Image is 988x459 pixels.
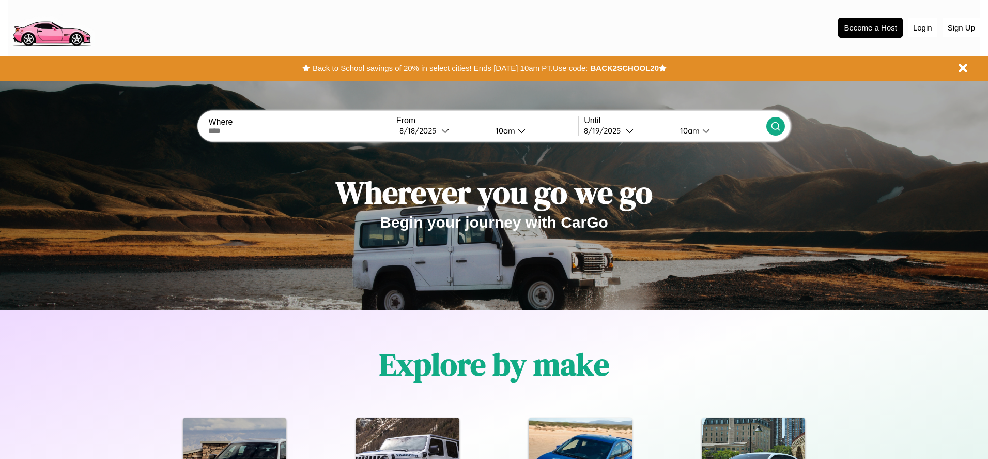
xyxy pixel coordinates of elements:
button: Sign Up [943,18,980,37]
div: 8 / 18 / 2025 [399,126,441,136]
h1: Explore by make [379,343,609,386]
button: 8/18/2025 [396,125,487,136]
b: BACK2SCHOOL20 [590,64,659,72]
button: 10am [487,125,578,136]
label: Until [584,116,766,125]
button: 10am [672,125,766,136]
button: Become a Host [838,18,903,38]
button: Login [908,18,937,37]
label: From [396,116,578,125]
div: 10am [490,126,518,136]
label: Where [208,117,390,127]
img: logo [8,5,95,49]
div: 8 / 19 / 2025 [584,126,626,136]
div: 10am [675,126,702,136]
button: Back to School savings of 20% in select cities! Ends [DATE] 10am PT.Use code: [310,61,590,76]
